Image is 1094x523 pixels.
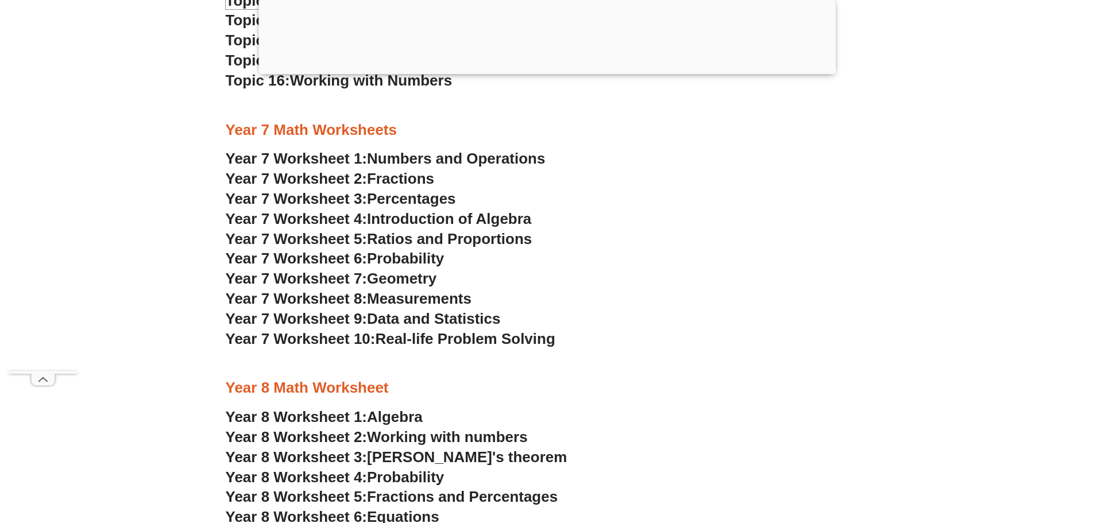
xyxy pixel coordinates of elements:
[367,210,531,227] span: Introduction of Algebra
[226,72,453,89] a: Topic 16:Working with Numbers
[226,190,368,207] span: Year 7 Worksheet 3:
[226,52,290,69] span: Topic 15:
[226,488,558,505] a: Year 8 Worksheet 5:Fractions and Percentages
[226,310,501,327] a: Year 7 Worksheet 9:Data and Statistics
[226,210,368,227] span: Year 7 Worksheet 4:
[367,270,436,287] span: Geometry
[226,270,437,287] a: Year 7 Worksheet 7:Geometry
[226,190,456,207] a: Year 7 Worksheet 3:Percentages
[226,428,368,445] span: Year 8 Worksheet 2:
[226,150,546,167] a: Year 7 Worksheet 1:Numbers and Operations
[226,408,423,425] a: Year 8 Worksheet 1:Algebra
[226,230,532,247] a: Year 7 Worksheet 5:Ratios and Proportions
[903,393,1094,523] iframe: Chat Widget
[226,250,444,267] a: Year 7 Worksheet 6:Probability
[9,26,78,371] iframe: Advertisement
[226,428,528,445] a: Year 8 Worksheet 2:Working with numbers
[226,330,376,347] span: Year 7 Worksheet 10:
[226,32,290,49] span: Topic 14:
[226,330,555,347] a: Year 7 Worksheet 10:Real-life Problem Solving
[367,408,423,425] span: Algebra
[367,190,456,207] span: Percentages
[367,230,532,247] span: Ratios and Proportions
[226,11,290,29] span: Topic 13:
[226,121,869,140] h3: Year 7 Math Worksheets
[367,488,558,505] span: Fractions and Percentages
[226,468,368,486] span: Year 8 Worksheet 4:
[226,468,444,486] a: Year 8 Worksheet 4:Probability
[367,448,567,466] span: [PERSON_NAME]'s theorem
[226,170,368,187] span: Year 7 Worksheet 2:
[226,310,368,327] span: Year 7 Worksheet 9:
[367,310,501,327] span: Data and Statistics
[226,270,368,287] span: Year 7 Worksheet 7:
[226,488,368,505] span: Year 8 Worksheet 5:
[367,290,471,307] span: Measurements
[226,11,366,29] a: Topic 13:3D Shapes
[226,408,368,425] span: Year 8 Worksheet 1:
[367,468,444,486] span: Probability
[290,72,452,89] span: Working with Numbers
[226,290,471,307] a: Year 7 Worksheet 8:Measurements
[226,250,368,267] span: Year 7 Worksheet 6:
[367,150,545,167] span: Numbers and Operations
[226,230,368,247] span: Year 7 Worksheet 5:
[367,250,444,267] span: Probability
[375,330,555,347] span: Real-life Problem Solving
[226,448,368,466] span: Year 8 Worksheet 3:
[226,32,450,49] a: Topic 14:Direction & 2D Shapes
[226,378,869,398] h3: Year 8 Math Worksheet
[226,170,434,187] a: Year 7 Worksheet 2:Fractions
[226,448,567,466] a: Year 8 Worksheet 3:[PERSON_NAME]'s theorem
[226,150,368,167] span: Year 7 Worksheet 1:
[226,52,428,69] a: Topic 15:Factors & Multiples
[226,72,290,89] span: Topic 16:
[226,210,532,227] a: Year 7 Worksheet 4:Introduction of Algebra
[226,290,368,307] span: Year 7 Worksheet 8:
[367,428,528,445] span: Working with numbers
[367,170,434,187] span: Fractions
